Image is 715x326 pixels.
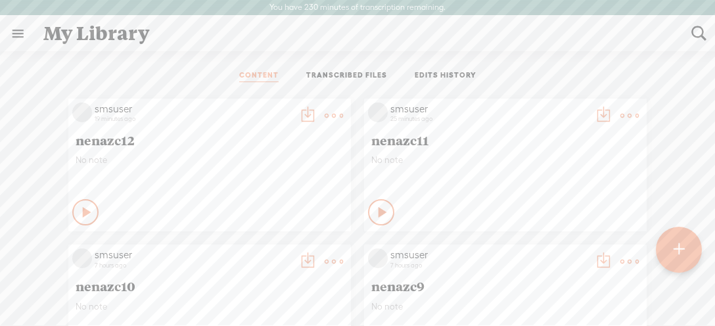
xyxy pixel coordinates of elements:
[371,154,639,166] span: No note
[95,262,292,269] div: 7 hours ago
[390,115,588,123] div: 25 minutes ago
[76,278,344,294] span: nenazc10
[95,115,292,123] div: 19 minutes ago
[239,70,279,82] a: CONTENT
[371,132,639,148] span: nenazc11
[72,103,92,122] img: videoLoading.png
[371,278,639,294] span: nenazc9
[34,16,682,51] div: My Library
[76,154,344,166] span: No note
[76,132,344,148] span: nenazc12
[95,248,292,262] div: smsuser
[390,103,588,116] div: smsuser
[390,248,588,262] div: smsuser
[76,301,344,312] span: No note
[390,262,588,269] div: 7 hours ago
[371,301,639,312] span: No note
[269,3,446,13] label: You have 230 minutes of transcription remaining.
[306,70,387,82] a: TRANSCRIBED FILES
[368,103,388,122] img: videoLoading.png
[95,103,292,116] div: smsuser
[72,248,92,268] img: videoLoading.png
[368,248,388,268] img: videoLoading.png
[415,70,476,82] a: EDITS HISTORY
